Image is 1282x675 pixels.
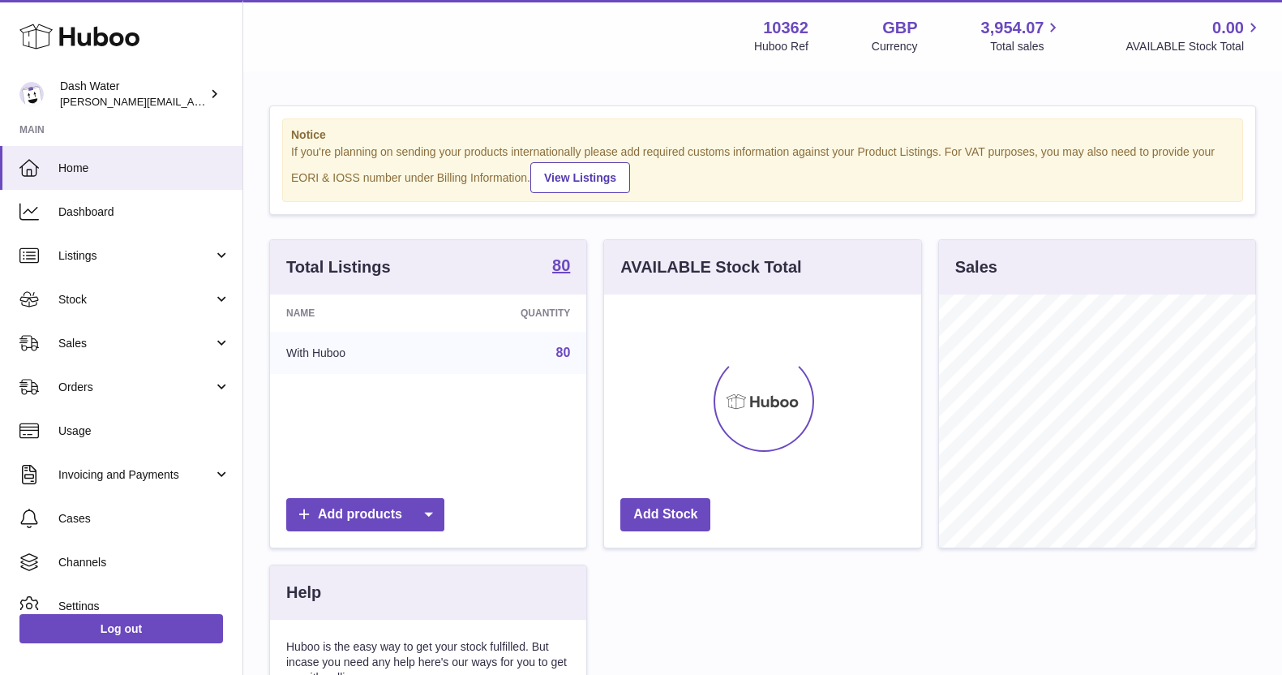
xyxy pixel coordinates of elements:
span: Settings [58,599,230,614]
strong: 10362 [763,17,808,39]
a: Add Stock [620,498,710,531]
span: AVAILABLE Stock Total [1126,39,1263,54]
img: james@dash-water.com [19,82,44,106]
td: With Huboo [270,332,437,374]
a: 80 [552,257,570,277]
span: Cases [58,511,230,527]
h3: Total Listings [286,256,391,278]
th: Quantity [437,295,586,332]
span: Sales [58,336,213,351]
a: 80 [556,346,571,359]
a: Add products [286,498,444,531]
strong: GBP [882,17,917,39]
span: Channels [58,555,230,570]
a: 0.00 AVAILABLE Stock Total [1126,17,1263,54]
span: Listings [58,248,213,264]
th: Name [270,295,437,332]
span: Home [58,161,230,176]
h3: Sales [955,256,997,278]
span: 3,954.07 [981,17,1044,39]
span: 0.00 [1212,17,1244,39]
a: 3,954.07 Total sales [981,17,1063,54]
h3: Help [286,582,321,604]
strong: 80 [552,257,570,273]
span: [PERSON_NAME][EMAIL_ADDRESS][DOMAIN_NAME] [60,95,325,108]
a: View Listings [530,162,630,193]
div: Dash Water [60,79,206,110]
div: Huboo Ref [754,39,808,54]
strong: Notice [291,127,1234,143]
span: Dashboard [58,204,230,220]
span: Invoicing and Payments [58,467,213,483]
span: Total sales [990,39,1062,54]
div: If you're planning on sending your products internationally please add required customs informati... [291,144,1234,193]
h3: AVAILABLE Stock Total [620,256,801,278]
a: Log out [19,614,223,643]
span: Orders [58,380,213,395]
span: Stock [58,292,213,307]
div: Currency [872,39,918,54]
span: Usage [58,423,230,439]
